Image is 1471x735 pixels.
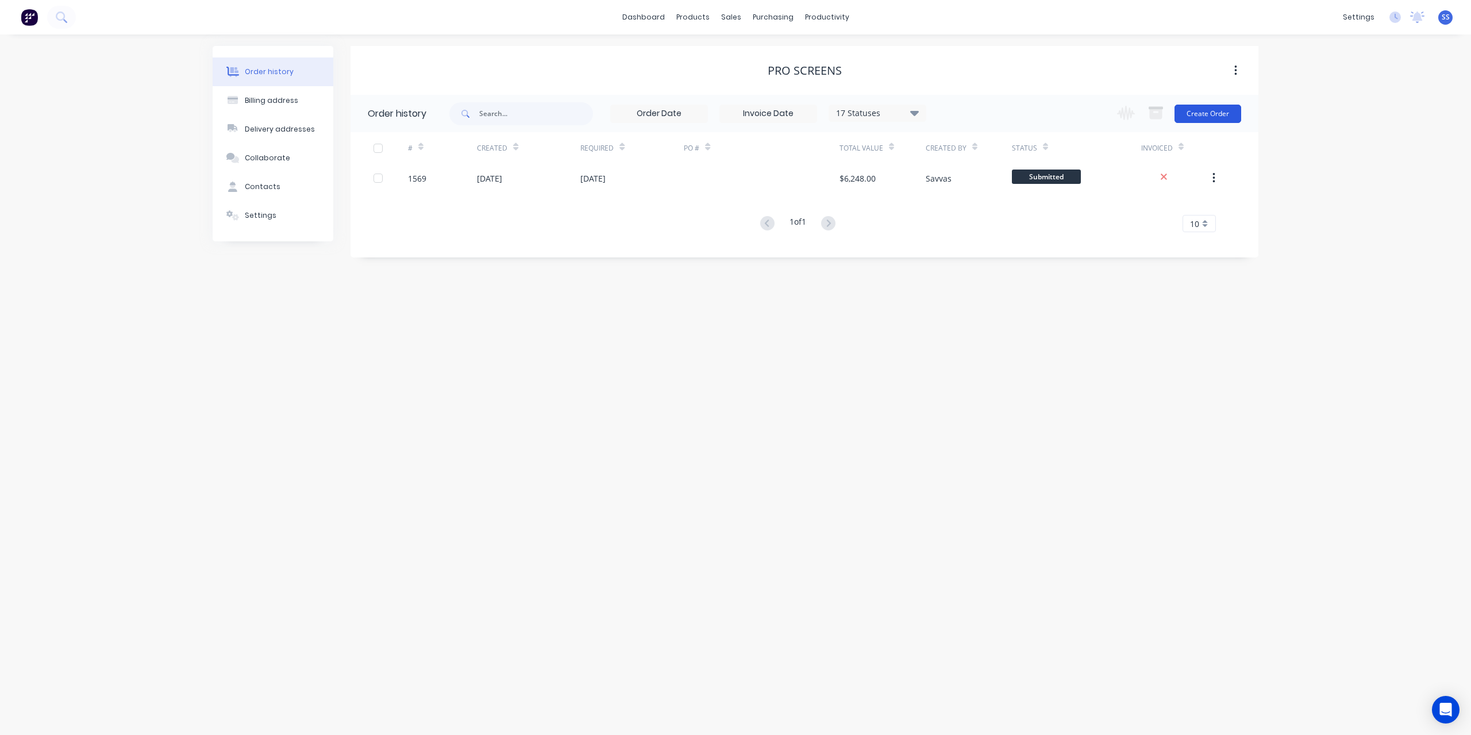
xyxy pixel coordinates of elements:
[611,105,707,122] input: Order Date
[671,9,715,26] div: products
[479,102,593,125] input: Search...
[617,9,671,26] a: dashboard
[245,124,315,134] div: Delivery addresses
[926,132,1012,164] div: Created By
[747,9,799,26] div: purchasing
[1432,696,1460,724] div: Open Intercom Messenger
[477,172,502,184] div: [DATE]
[245,182,280,192] div: Contacts
[1012,170,1081,184] span: Submitted
[840,172,876,184] div: $6,248.00
[21,9,38,26] img: Factory
[829,107,926,120] div: 17 Statuses
[840,132,926,164] div: Total Value
[926,143,966,153] div: Created By
[408,143,413,153] div: #
[684,132,839,164] div: PO #
[213,201,333,230] button: Settings
[213,57,333,86] button: Order history
[926,172,952,184] div: Savvas
[790,216,806,232] div: 1 of 1
[1190,218,1199,230] span: 10
[1442,12,1450,22] span: SS
[715,9,747,26] div: sales
[580,143,614,153] div: Required
[245,67,294,77] div: Order history
[1141,132,1210,164] div: Invoiced
[245,95,298,106] div: Billing address
[477,132,580,164] div: Created
[580,172,606,184] div: [DATE]
[477,143,507,153] div: Created
[1012,132,1141,164] div: Status
[720,105,817,122] input: Invoice Date
[408,172,426,184] div: 1569
[1337,9,1380,26] div: settings
[768,64,842,78] div: Pro Screens
[799,9,855,26] div: productivity
[684,143,699,153] div: PO #
[580,132,684,164] div: Required
[840,143,883,153] div: Total Value
[245,153,290,163] div: Collaborate
[1012,143,1037,153] div: Status
[245,210,276,221] div: Settings
[213,144,333,172] button: Collaborate
[1175,105,1241,123] button: Create Order
[213,115,333,144] button: Delivery addresses
[1141,143,1173,153] div: Invoiced
[213,86,333,115] button: Billing address
[368,107,426,121] div: Order history
[408,132,477,164] div: #
[213,172,333,201] button: Contacts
